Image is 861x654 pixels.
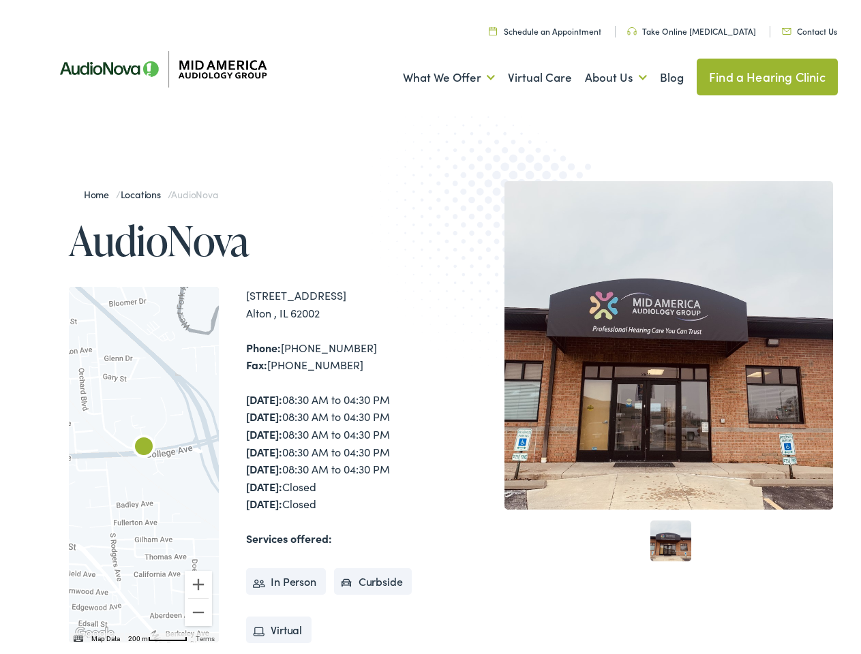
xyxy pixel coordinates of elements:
[246,388,282,403] strong: [DATE]:
[246,564,326,591] li: In Person
[72,621,117,638] a: Open this area in Google Maps (opens a new window)
[246,353,267,368] strong: Fax:
[246,405,282,420] strong: [DATE]:
[246,335,436,370] div: [PHONE_NUMBER] [PHONE_NUMBER]
[91,630,120,640] button: Map Data
[246,527,332,542] strong: Services offered:
[489,21,601,33] a: Schedule an Appointment
[627,21,756,33] a: Take Online [MEDICAL_DATA]
[508,48,572,99] a: Virtual Care
[246,440,282,455] strong: [DATE]:
[128,631,148,638] span: 200 m
[246,387,436,509] div: 08:30 AM to 04:30 PM 08:30 AM to 04:30 PM 08:30 AM to 04:30 PM 08:30 AM to 04:30 PM 08:30 AM to 0...
[246,612,312,640] li: Virtual
[171,183,217,197] span: AudioNova
[127,428,160,461] div: AudioNova
[782,21,837,33] a: Contact Us
[627,23,637,31] img: utility icon
[84,183,218,197] span: / /
[124,629,192,638] button: Map Scale: 200 m per 54 pixels
[782,24,791,31] img: utility icon
[246,492,282,507] strong: [DATE]:
[84,183,116,197] a: Home
[585,48,647,99] a: About Us
[660,48,684,99] a: Blog
[403,48,495,99] a: What We Offer
[697,54,838,91] a: Find a Hearing Clinic
[69,214,436,259] h1: AudioNova
[72,621,117,638] img: Google
[196,631,215,638] a: Terms (opens in new tab)
[246,475,282,490] strong: [DATE]:
[246,457,282,472] strong: [DATE]:
[246,283,436,317] div: [STREET_ADDRESS] Alton , IL 62002
[185,595,212,622] button: Zoom out
[650,516,691,557] a: 1
[489,22,497,31] img: utility icon
[74,630,83,640] button: Keyboard shortcuts
[246,422,282,437] strong: [DATE]:
[121,183,168,197] a: Locations
[334,564,412,591] li: Curbside
[246,336,281,351] strong: Phone:
[185,567,212,594] button: Zoom in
